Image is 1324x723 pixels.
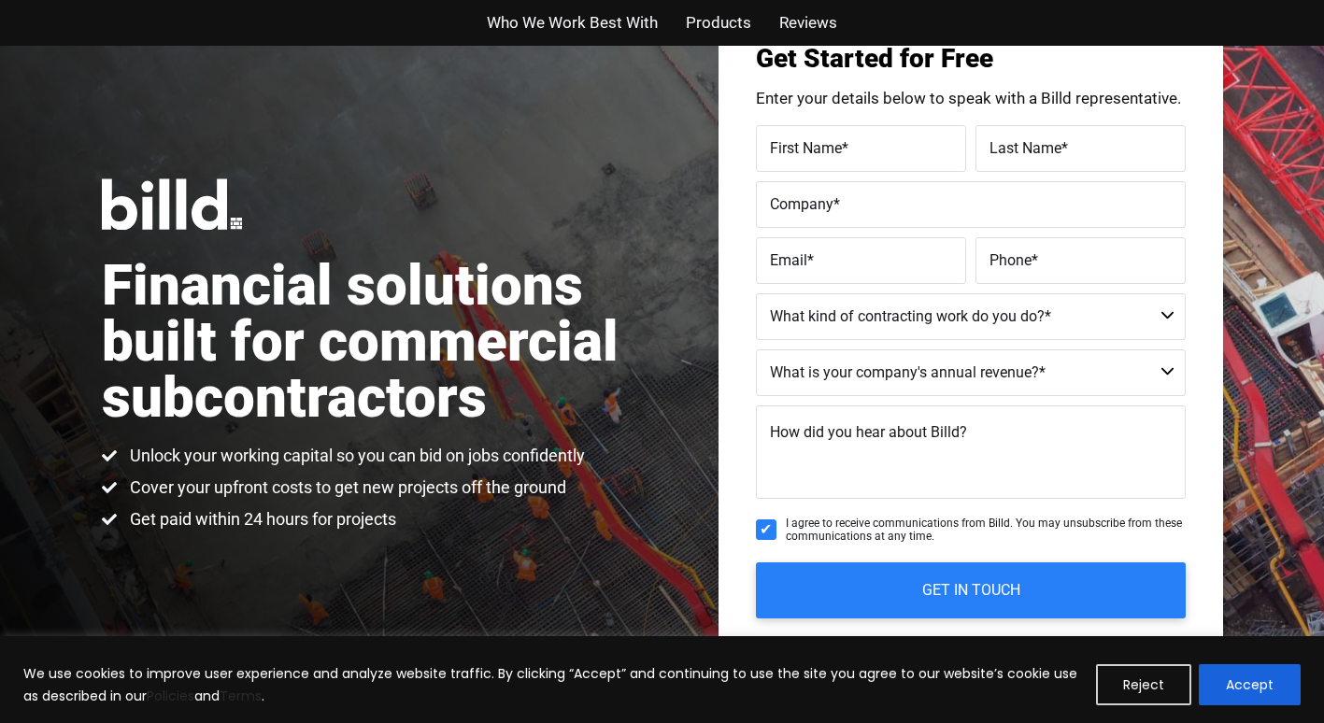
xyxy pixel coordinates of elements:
[686,9,751,36] a: Products
[989,138,1061,156] span: Last Name
[102,258,662,426] h1: Financial solutions built for commercial subcontractors
[125,476,566,499] span: Cover your upfront costs to get new projects off the ground
[770,138,842,156] span: First Name
[770,250,807,268] span: Email
[125,508,396,531] span: Get paid within 24 hours for projects
[756,519,776,540] input: I agree to receive communications from Billd. You may unsubscribe from these communications at an...
[125,445,585,467] span: Unlock your working capital so you can bid on jobs confidently
[487,9,658,36] a: Who We Work Best With
[770,194,833,212] span: Company
[756,91,1186,106] p: Enter your details below to speak with a Billd representative.
[220,687,262,705] a: Terms
[770,423,967,441] span: How did you hear about Billd?
[779,9,837,36] a: Reviews
[756,46,1186,72] h3: Get Started for Free
[756,562,1186,618] input: GET IN TOUCH
[989,250,1032,268] span: Phone
[1199,664,1301,705] button: Accept
[23,662,1082,707] p: We use cookies to improve user experience and analyze website traffic. By clicking “Accept” and c...
[147,687,194,705] a: Policies
[786,517,1186,544] span: I agree to receive communications from Billd. You may unsubscribe from these communications at an...
[1096,664,1191,705] button: Reject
